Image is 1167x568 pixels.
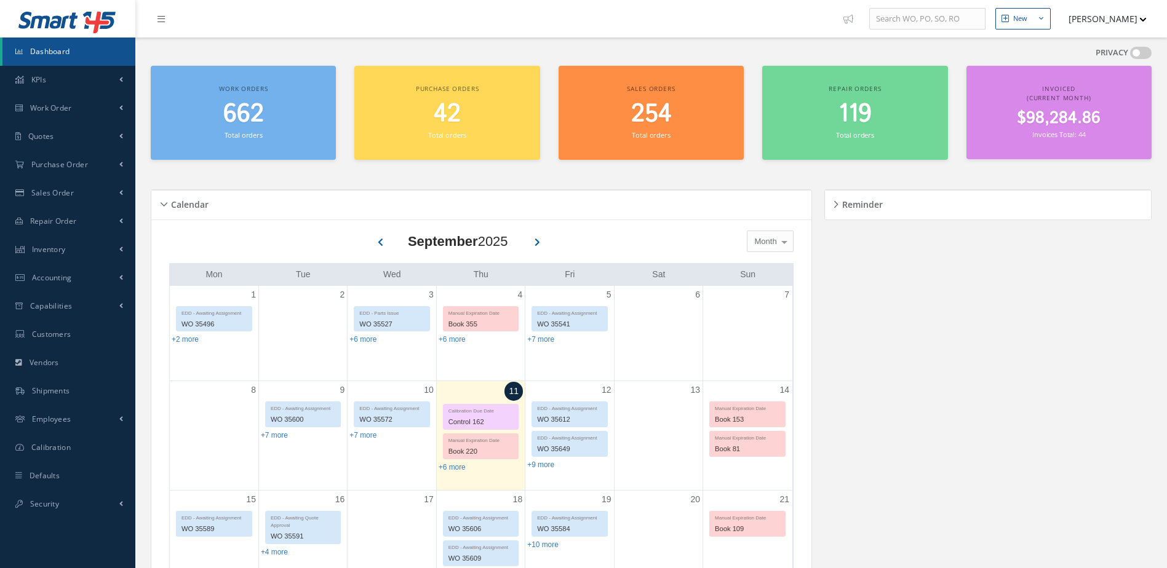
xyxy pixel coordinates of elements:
[444,444,518,459] div: Book 220
[693,286,703,304] a: September 6, 2025
[710,511,785,522] div: Manual Expiration Date
[249,286,258,304] a: September 1, 2025
[525,286,614,381] td: September 5, 2025
[444,404,518,415] div: Calibration Due Date
[266,412,340,427] div: WO 35600
[710,402,785,412] div: Manual Expiration Date
[354,402,429,412] div: EDD - Awaiting Assignment
[444,511,518,522] div: EDD - Awaiting Assignment
[838,97,872,132] span: 119
[381,267,404,282] a: Wednesday
[688,381,703,399] a: September 13, 2025
[349,335,376,344] a: Show 6 more events
[170,286,258,381] td: September 1, 2025
[30,470,60,481] span: Defaults
[632,130,670,140] small: Total orders
[219,84,268,93] span: Work orders
[32,414,71,424] span: Employees
[532,522,607,536] div: WO 35584
[434,97,461,132] span: 42
[1017,106,1101,130] span: $98,284.86
[32,329,71,339] span: Customers
[32,385,70,396] span: Shipments
[416,84,479,93] span: Purchase orders
[436,286,525,381] td: September 4, 2025
[354,412,429,427] div: WO 35572
[177,307,252,317] div: EDD - Awaiting Assignment
[258,286,347,381] td: September 2, 2025
[30,301,73,311] span: Capabilities
[738,267,758,282] a: Sunday
[349,431,376,440] a: Show 7 more events
[2,37,135,66] a: Dashboard
[562,267,577,282] a: Friday
[527,460,554,469] a: Show 9 more events
[1057,7,1147,31] button: [PERSON_NAME]
[225,130,263,140] small: Total orders
[599,381,614,399] a: September 12, 2025
[614,286,703,381] td: September 6, 2025
[782,286,792,304] a: September 7, 2025
[428,130,466,140] small: Total orders
[30,357,59,368] span: Vendors
[627,84,675,93] span: Sales orders
[354,307,429,317] div: EDD - Parts Issue
[532,307,607,317] div: EDD - Awaiting Assignment
[203,267,225,282] a: Monday
[444,415,518,429] div: Control 162
[293,267,313,282] a: Tuesday
[532,432,607,442] div: EDD - Awaiting Assignment
[261,431,288,440] a: Show 7 more events
[966,66,1152,159] a: Invoiced (Current Month) $98,284.86 Invoices Total: 44
[532,442,607,456] div: WO 35649
[30,499,59,509] span: Security
[426,286,436,304] a: September 3, 2025
[31,442,71,452] span: Calibration
[444,551,518,566] div: WO 35609
[258,381,347,491] td: September 9, 2025
[31,187,74,198] span: Sales Order
[869,8,986,30] input: Search WO, PO, SO, RO
[32,272,72,283] span: Accounting
[170,381,258,491] td: September 8, 2025
[614,381,703,491] td: September 13, 2025
[752,235,777,248] span: Month
[688,491,703,508] a: September 20, 2025
[261,548,288,556] a: Show 4 more events
[30,46,70,57] span: Dashboard
[515,286,525,304] a: September 4, 2025
[1027,93,1091,102] span: (Current Month)
[527,540,559,549] a: Show 10 more events
[1013,14,1027,24] div: New
[223,97,264,132] span: 662
[249,381,258,399] a: September 8, 2025
[444,434,518,444] div: Manual Expiration Date
[421,491,436,508] a: September 17, 2025
[703,286,792,381] td: September 7, 2025
[444,317,518,331] div: Book 355
[31,159,88,170] span: Purchase Order
[777,381,792,399] a: September 14, 2025
[338,286,348,304] a: September 2, 2025
[703,381,792,491] td: September 14, 2025
[995,8,1051,30] button: New
[266,511,340,529] div: EDD - Awaiting Quote Approval
[408,234,478,249] b: September
[532,317,607,331] div: WO 35541
[527,335,554,344] a: Show 7 more events
[1032,130,1085,139] small: Invoices Total: 44
[421,381,436,399] a: September 10, 2025
[559,66,744,160] a: Sales orders 254 Total orders
[333,491,348,508] a: September 16, 2025
[436,381,525,491] td: September 11, 2025
[177,511,252,522] div: EDD - Awaiting Assignment
[471,267,491,282] a: Thursday
[777,491,792,508] a: September 21, 2025
[30,216,77,226] span: Repair Order
[354,317,429,331] div: WO 35527
[151,66,336,160] a: Work orders 662 Total orders
[599,491,614,508] a: September 19, 2025
[30,103,72,113] span: Work Order
[266,402,340,412] div: EDD - Awaiting Assignment
[167,195,209,210] h5: Calendar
